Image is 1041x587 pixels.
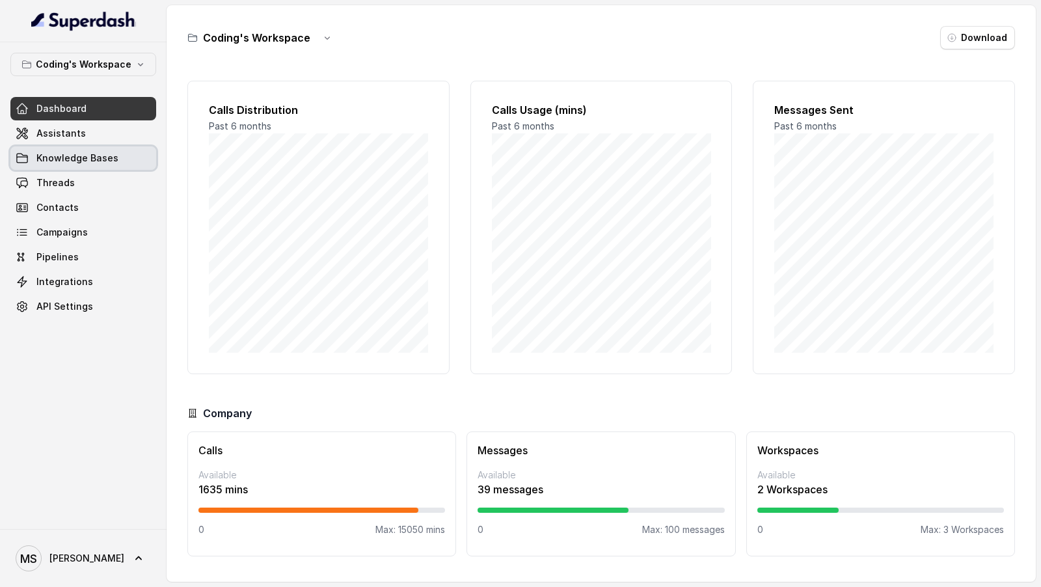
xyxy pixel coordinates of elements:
[36,201,79,214] span: Contacts
[10,53,156,76] button: Coding's Workspace
[940,26,1015,49] button: Download
[36,102,87,115] span: Dashboard
[10,146,156,170] a: Knowledge Bases
[10,245,156,269] a: Pipelines
[478,443,724,458] h3: Messages
[757,443,1004,458] h3: Workspaces
[198,482,445,497] p: 1635 mins
[36,57,131,72] p: Coding's Workspace
[203,30,310,46] h3: Coding's Workspace
[36,127,86,140] span: Assistants
[774,102,994,118] h2: Messages Sent
[757,469,1004,482] p: Available
[642,523,725,536] p: Max: 100 messages
[209,120,271,131] span: Past 6 months
[36,275,93,288] span: Integrations
[10,270,156,293] a: Integrations
[20,552,37,566] text: MS
[757,482,1004,497] p: 2 Workspaces
[375,523,445,536] p: Max: 15050 mins
[203,405,252,421] h3: Company
[10,221,156,244] a: Campaigns
[757,523,763,536] p: 0
[209,102,428,118] h2: Calls Distribution
[36,251,79,264] span: Pipelines
[492,102,711,118] h2: Calls Usage (mins)
[198,469,445,482] p: Available
[921,523,1004,536] p: Max: 3 Workspaces
[36,152,118,165] span: Knowledge Bases
[198,523,204,536] p: 0
[10,122,156,145] a: Assistants
[10,97,156,120] a: Dashboard
[478,523,483,536] p: 0
[49,552,124,565] span: [PERSON_NAME]
[36,300,93,313] span: API Settings
[10,295,156,318] a: API Settings
[10,171,156,195] a: Threads
[492,120,554,131] span: Past 6 months
[31,10,136,31] img: light.svg
[774,120,837,131] span: Past 6 months
[10,196,156,219] a: Contacts
[198,443,445,458] h3: Calls
[36,226,88,239] span: Campaigns
[478,469,724,482] p: Available
[36,176,75,189] span: Threads
[478,482,724,497] p: 39 messages
[10,540,156,577] a: [PERSON_NAME]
